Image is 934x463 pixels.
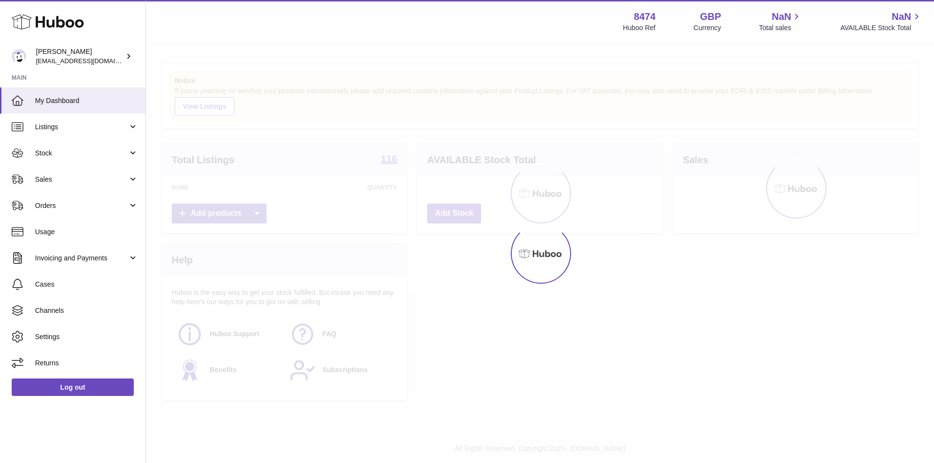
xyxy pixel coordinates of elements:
[35,306,138,315] span: Channels
[694,23,721,33] div: Currency
[35,96,138,105] span: My Dashboard
[840,10,922,33] a: NaN AVAILABLE Stock Total
[35,149,128,158] span: Stock
[35,280,138,289] span: Cases
[35,227,138,237] span: Usage
[634,10,656,23] strong: 8474
[759,23,802,33] span: Total sales
[772,10,791,23] span: NaN
[623,23,656,33] div: Huboo Ref
[35,201,128,210] span: Orders
[12,378,134,396] a: Log out
[700,10,721,23] strong: GBP
[12,49,26,64] img: orders@neshealth.com
[840,23,922,33] span: AVAILABLE Stock Total
[35,122,128,132] span: Listings
[759,10,802,33] a: NaN Total sales
[892,10,911,23] span: NaN
[36,57,143,65] span: [EMAIL_ADDRESS][DOMAIN_NAME]
[35,175,128,184] span: Sales
[35,332,138,342] span: Settings
[35,359,138,368] span: Returns
[36,47,124,66] div: [PERSON_NAME]
[35,254,128,263] span: Invoicing and Payments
